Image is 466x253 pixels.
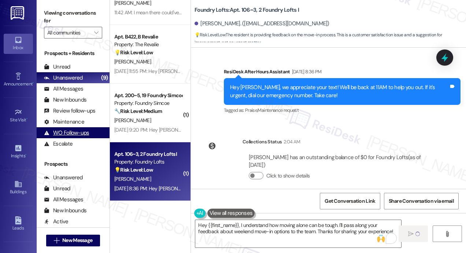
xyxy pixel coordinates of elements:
[258,107,299,113] span: Maintenance request
[44,185,70,192] div: Unread
[114,41,182,48] div: Property: The Revalie
[195,20,329,27] div: [PERSON_NAME]. ([EMAIL_ADDRESS][DOMAIN_NAME])
[114,33,182,41] div: Apt. B422, B Revalie
[320,193,380,209] button: Get Conversation Link
[249,154,432,169] div: [PERSON_NAME] has an outstanding balance of $0 for Foundry Lofts (as of [DATE])
[114,68,438,74] div: [DATE] 11:55 PM: Hey [PERSON_NAME], we appreciate your text! We'll be back at 11AM to help you ou...
[4,214,33,234] a: Leads
[114,58,151,65] span: [PERSON_NAME]
[47,27,90,38] input: All communities
[114,158,182,166] div: Property: Foundry Lofts
[44,196,83,203] div: All Messages
[224,105,461,115] div: Tagged as:
[37,49,110,57] div: Prospects + Residents
[114,49,153,56] strong: 💡 Risk Level: Low
[44,96,86,104] div: New Inbounds
[195,220,401,247] textarea: To enrich screen reader interactions, please activate Accessibility in Grammarly extension settings
[266,172,310,180] label: Click to show details
[4,178,33,198] a: Buildings
[4,142,33,162] a: Insights •
[44,107,95,115] div: Review follow-ups
[44,174,83,181] div: Unanswered
[195,31,466,47] span: : The resident is providing feedback on the move-in process. This is a customer satisfaction issu...
[114,99,182,107] div: Property: Foundry Simcoe
[46,235,100,246] button: New Message
[44,118,84,126] div: Maintenance
[408,231,414,237] i: 
[195,32,225,38] strong: 💡 Risk Level: Low
[25,152,26,157] span: •
[290,68,322,76] div: [DATE] 8:36 PM
[245,107,258,113] span: Praise ,
[54,238,59,243] i: 
[114,9,383,16] div: 11:42 AM: I mean there could've been something in a email or whatnot. But that's just not the poi...
[230,84,449,99] div: Hey [PERSON_NAME], we appreciate your text! We'll be back at 11AM to help you out. If it's urgent...
[44,63,70,71] div: Unread
[44,74,83,82] div: Unanswered
[94,30,98,36] i: 
[44,140,73,148] div: Escalate
[114,126,439,133] div: [DATE] 9:20 PM: Hey [PERSON_NAME], we appreciate your text! We'll be back at 11AM to help you out...
[114,150,182,158] div: Apt. 106~3, 2 Foundry Lofts I
[114,108,162,114] strong: 🔧 Risk Level: Medium
[243,138,282,146] div: Collections Status
[99,72,110,84] div: (9)
[195,6,299,14] b: Foundry Lofts: Apt. 106~3, 2 Foundry Lofts I
[282,138,300,146] div: 2:04 AM
[44,7,102,27] label: Viewing conversations for
[224,68,461,78] div: ResiDesk After Hours Assistant
[44,85,83,93] div: All Messages
[62,236,92,244] span: New Message
[33,80,34,85] span: •
[44,207,86,214] div: New Inbounds
[26,116,27,121] span: •
[114,166,153,173] strong: 💡 Risk Level: Low
[389,197,454,205] span: Share Conversation via email
[114,117,151,124] span: [PERSON_NAME]
[114,92,182,99] div: Apt. 200~5, 19 Foundry Simcoe
[44,218,69,225] div: Active
[325,197,375,205] span: Get Conversation Link
[384,193,459,209] button: Share Conversation via email
[4,106,33,126] a: Site Visit •
[114,185,439,192] div: [DATE] 8:36 PM: Hey [PERSON_NAME], we appreciate your text! We'll be back at 11AM to help you out...
[37,160,110,168] div: Prospects
[4,34,33,54] a: Inbox
[44,129,89,137] div: WO Follow-ups
[444,231,450,237] i: 
[114,176,151,182] span: [PERSON_NAME]
[11,6,26,20] img: ResiDesk Logo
